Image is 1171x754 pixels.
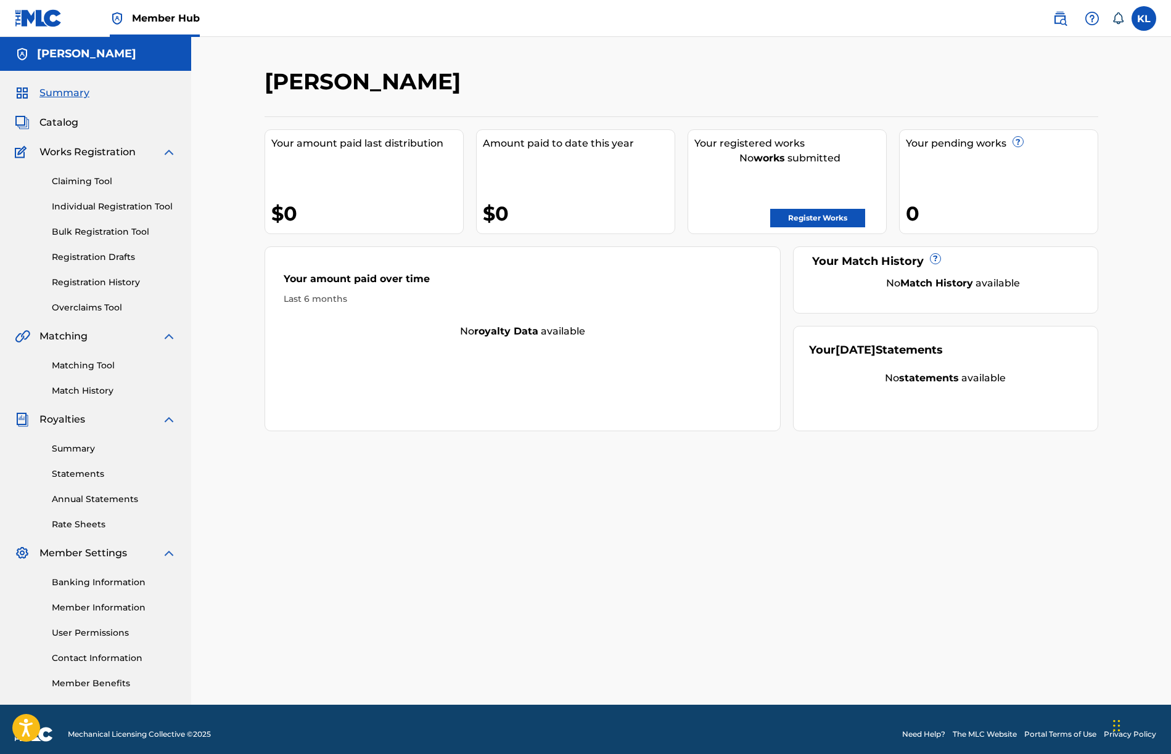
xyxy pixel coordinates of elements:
[52,175,176,188] a: Claiming Tool
[931,254,940,264] span: ?
[754,152,785,164] strong: works
[52,576,176,589] a: Banking Information
[1132,6,1156,31] div: User Menu
[15,115,78,130] a: CatalogCatalog
[52,652,176,665] a: Contact Information
[483,136,675,151] div: Amount paid to date this year
[1053,11,1067,26] img: search
[15,86,30,100] img: Summary
[52,359,176,372] a: Matching Tool
[52,301,176,314] a: Overclaims Tool
[52,276,176,289] a: Registration History
[15,115,30,130] img: Catalog
[1080,6,1104,31] div: Help
[906,136,1098,151] div: Your pending works
[39,145,136,160] span: Works Registration
[809,253,1082,270] div: Your Match History
[15,145,31,160] img: Works Registration
[770,209,865,227] a: Register Works
[162,145,176,160] img: expand
[15,546,30,561] img: Member Settings
[52,493,176,506] a: Annual Statements
[1136,524,1171,623] iframe: Resource Center
[39,115,78,130] span: Catalog
[900,277,973,289] strong: Match History
[483,200,675,227] div: $0
[1113,707,1120,744] div: Slepen
[271,200,463,227] div: $0
[110,11,125,26] img: Top Rightsholder
[162,329,176,344] img: expand
[15,9,62,27] img: MLC Logo
[902,729,945,740] a: Need Help?
[52,384,176,397] a: Match History
[1013,137,1023,147] span: ?
[1109,695,1171,754] iframe: Chat Widget
[1085,11,1099,26] img: help
[39,86,89,100] span: Summary
[265,68,467,95] h2: [PERSON_NAME]
[474,325,538,337] strong: royalty data
[899,372,959,384] strong: statements
[52,518,176,531] a: Rate Sheets
[132,11,200,25] span: Member Hub
[37,47,136,61] h5: Kiwan Leung
[52,677,176,690] a: Member Benefits
[15,329,30,344] img: Matching
[265,324,781,339] div: No available
[162,412,176,427] img: expand
[284,293,762,306] div: Last 6 months
[52,601,176,614] a: Member Information
[52,200,176,213] a: Individual Registration Tool
[694,151,886,166] div: No submitted
[1112,12,1124,25] div: Notifications
[1109,695,1171,754] div: Chatwidget
[52,442,176,455] a: Summary
[39,412,85,427] span: Royalties
[162,546,176,561] img: expand
[1104,729,1156,740] a: Privacy Policy
[15,47,30,62] img: Accounts
[52,626,176,639] a: User Permissions
[15,412,30,427] img: Royalties
[68,729,211,740] span: Mechanical Licensing Collective © 2025
[271,136,463,151] div: Your amount paid last distribution
[1048,6,1072,31] a: Public Search
[284,272,762,293] div: Your amount paid over time
[809,342,943,359] div: Your Statements
[906,200,1098,227] div: 0
[39,546,127,561] span: Member Settings
[953,729,1017,740] a: The MLC Website
[809,371,1082,386] div: No available
[52,468,176,480] a: Statements
[824,276,1082,291] div: No available
[694,136,886,151] div: Your registered works
[39,329,88,344] span: Matching
[52,225,176,238] a: Bulk Registration Tool
[1024,729,1096,740] a: Portal Terms of Use
[52,251,176,264] a: Registration Drafts
[15,86,89,100] a: SummarySummary
[836,343,876,357] span: [DATE]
